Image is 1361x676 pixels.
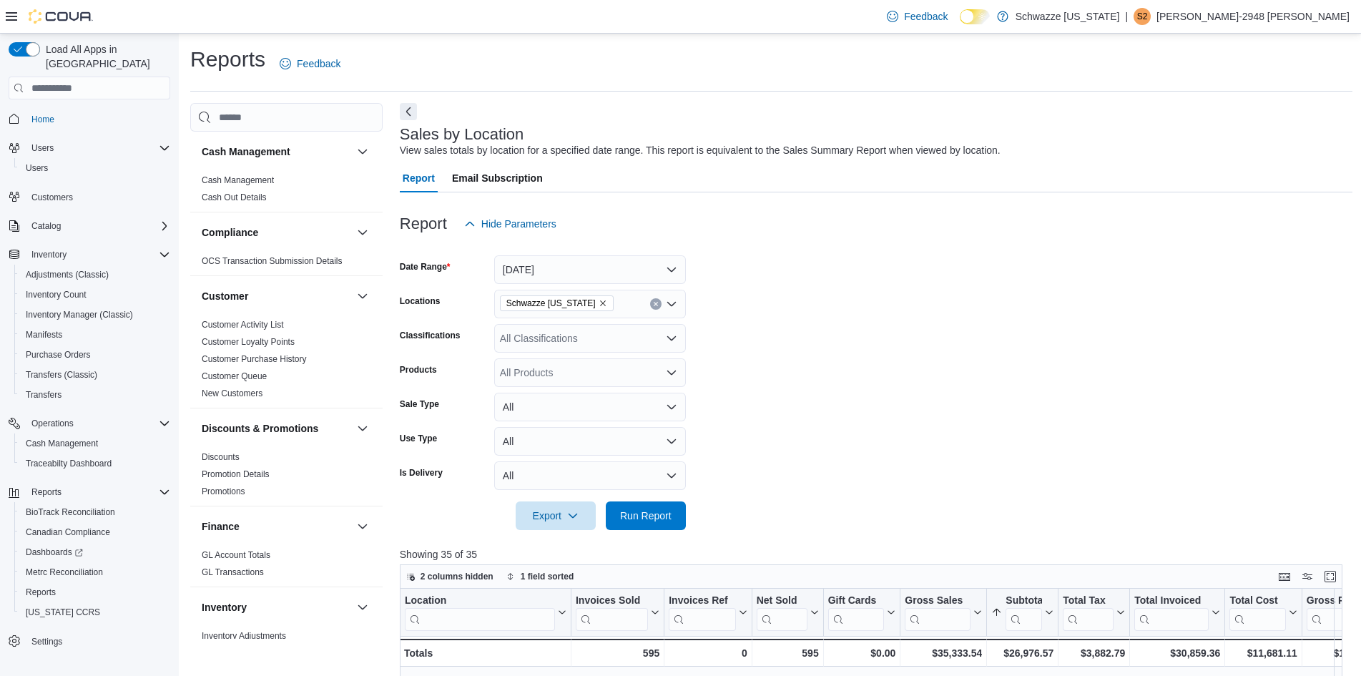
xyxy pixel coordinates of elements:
button: Reports [26,484,67,501]
div: Total Tax [1063,594,1114,608]
span: Customer Purchase History [202,353,307,365]
button: 1 field sorted [501,568,580,585]
span: Purchase Orders [20,346,170,363]
a: Canadian Compliance [20,524,116,541]
button: Open list of options [666,367,677,378]
div: $30,859.36 [1134,645,1220,662]
span: 1 field sorted [521,571,574,582]
span: Dashboards [20,544,170,561]
span: Transfers (Classic) [26,369,97,381]
button: Invoices Ref [669,594,747,631]
button: Cash Management [354,143,371,160]
button: BioTrack Reconciliation [14,502,176,522]
button: Home [3,108,176,129]
p: Schwazze [US_STATE] [1016,8,1120,25]
span: Inventory [31,249,67,260]
label: Use Type [400,433,437,444]
a: OCS Transaction Submission Details [202,256,343,266]
a: Discounts [202,452,240,462]
span: S2 [1137,8,1148,25]
span: Manifests [26,329,62,341]
a: Home [26,111,60,128]
a: Inventory Manager (Classic) [20,306,139,323]
h3: Customer [202,289,248,303]
span: Reports [20,584,170,601]
a: Customer Loyalty Points [202,337,295,347]
label: Is Delivery [400,467,443,479]
span: Inventory Count [26,289,87,300]
button: Customer [354,288,371,305]
div: Total Cost [1229,594,1285,631]
a: [US_STATE] CCRS [20,604,106,621]
span: Catalog [31,220,61,232]
button: Cash Management [202,144,351,159]
a: GL Account Totals [202,550,270,560]
button: Reports [14,582,176,602]
a: Cash Management [20,435,104,452]
span: GL Transactions [202,567,264,578]
button: Customers [3,187,176,207]
button: Open list of options [666,298,677,310]
button: Discounts & Promotions [354,420,371,437]
p: [PERSON_NAME]-2948 [PERSON_NAME] [1156,8,1350,25]
button: Enter fullscreen [1322,568,1339,585]
button: Transfers [14,385,176,405]
button: Inventory [354,599,371,616]
div: Discounts & Promotions [190,449,383,506]
span: Users [20,160,170,177]
div: Invoices Ref [669,594,735,631]
span: Dark Mode [960,24,960,25]
button: Total Tax [1063,594,1125,631]
img: Cova [29,9,93,24]
span: BioTrack Reconciliation [20,504,170,521]
span: GL Account Totals [202,549,270,561]
label: Date Range [400,261,451,273]
a: Adjustments (Classic) [20,266,114,283]
a: Feedback [274,49,346,78]
button: Subtotal [991,594,1053,631]
a: Inventory Count [20,286,92,303]
button: Settings [3,631,176,652]
a: Inventory Adjustments [202,631,286,641]
span: Customer Loyalty Points [202,336,295,348]
span: Inventory [26,246,170,263]
span: Dashboards [26,547,83,558]
span: Purchase Orders [26,349,91,361]
button: Gross Sales [905,594,982,631]
span: Traceabilty Dashboard [26,458,112,469]
span: Users [31,142,54,154]
div: Location [405,594,555,631]
a: Feedback [881,2,953,31]
span: Metrc Reconciliation [20,564,170,581]
a: Customer Activity List [202,320,284,330]
div: Total Cost [1229,594,1285,608]
div: Customer [190,316,383,408]
div: Total Invoiced [1134,594,1209,608]
button: Open list of options [666,333,677,344]
a: GL Transactions [202,567,264,577]
a: Promotions [202,486,245,496]
span: Reports [26,484,170,501]
span: Feedback [904,9,948,24]
button: Total Cost [1229,594,1297,631]
span: Washington CCRS [20,604,170,621]
button: All [494,393,686,421]
span: [US_STATE] CCRS [26,607,100,618]
span: Run Report [620,509,672,523]
label: Products [400,364,437,376]
span: Manifests [20,326,170,343]
h3: Report [400,215,447,232]
span: Inventory Manager (Classic) [20,306,170,323]
button: Catalog [26,217,67,235]
button: Next [400,103,417,120]
span: Canadian Compliance [26,526,110,538]
a: Metrc Reconciliation [20,564,109,581]
div: $35,333.54 [905,645,982,662]
div: Finance [190,547,383,587]
button: All [494,427,686,456]
button: Catalog [3,216,176,236]
div: $11,681.11 [1229,645,1297,662]
h3: Discounts & Promotions [202,421,318,436]
span: Settings [31,636,62,647]
div: Gift Card Sales [827,594,884,631]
